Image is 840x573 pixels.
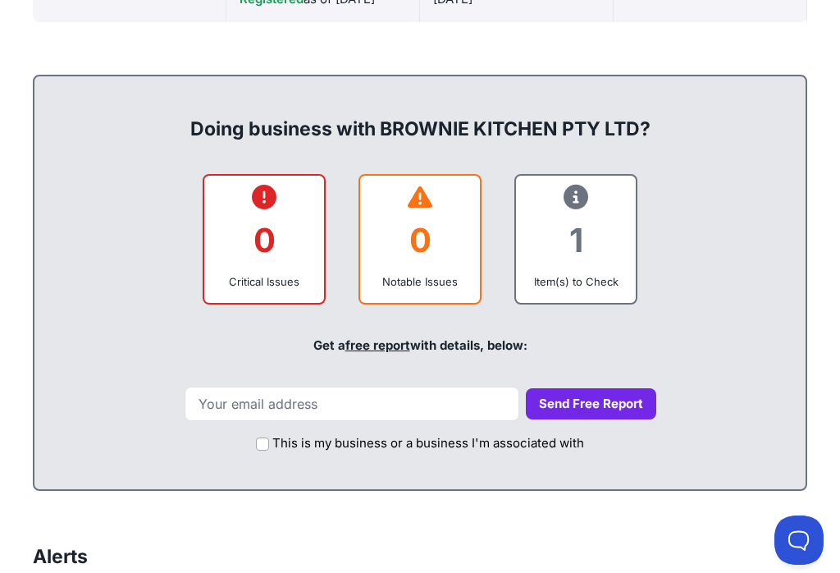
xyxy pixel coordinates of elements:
[529,207,623,273] div: 1
[373,207,467,273] div: 0
[313,337,527,353] span: Get a with details, below:
[185,387,519,421] input: Your email address
[345,337,410,353] a: free report
[526,388,656,420] button: Send Free Report
[51,89,789,142] div: Doing business with BROWNIE KITCHEN PTY LTD?
[272,434,584,453] label: This is my business or a business I'm associated with
[373,273,467,290] div: Notable Issues
[529,273,623,290] div: Item(s) to Check
[774,516,824,565] iframe: Toggle Customer Support
[217,207,311,273] div: 0
[217,273,311,290] div: Critical Issues
[33,543,88,570] h3: Alerts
